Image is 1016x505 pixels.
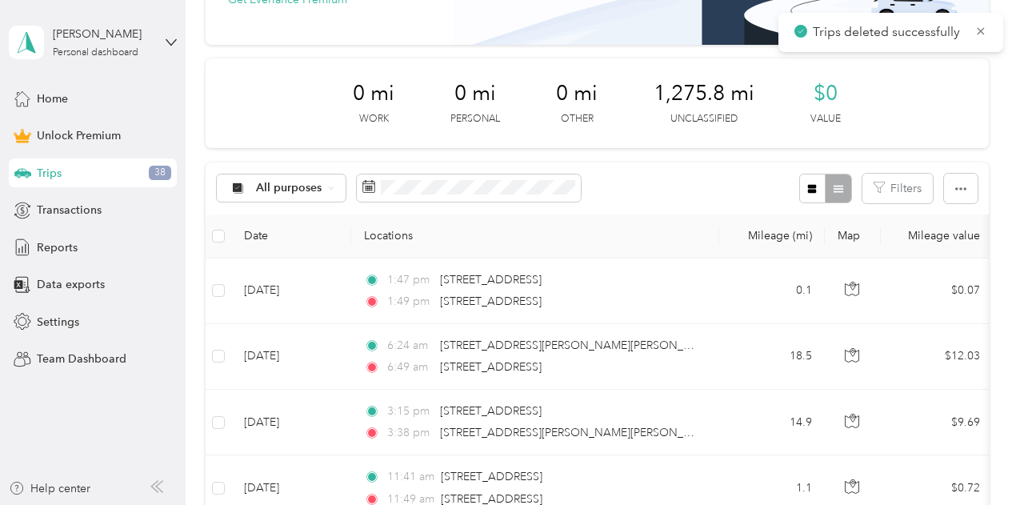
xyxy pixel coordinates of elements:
span: [STREET_ADDRESS] [440,360,542,374]
td: [DATE] [231,324,351,390]
span: 1:49 pm [387,293,433,311]
span: [STREET_ADDRESS][PERSON_NAME][PERSON_NAME] [440,339,719,352]
span: All purposes [256,182,322,194]
span: [STREET_ADDRESS] [440,404,542,418]
span: 3:38 pm [387,424,433,442]
td: $0.07 [881,259,993,324]
span: Reports [37,239,78,256]
span: [STREET_ADDRESS] [441,470,542,483]
td: 14.9 [719,390,825,455]
span: 1,275.8 mi [654,81,754,106]
span: 6:24 am [387,337,433,355]
div: [PERSON_NAME] [53,26,153,42]
p: Value [810,112,841,126]
p: Work [359,112,389,126]
iframe: Everlance-gr Chat Button Frame [926,415,1016,505]
div: Personal dashboard [53,48,138,58]
button: Filters [862,174,933,203]
span: Home [37,90,68,107]
p: Personal [450,112,500,126]
th: Map [825,214,881,259]
td: 0.1 [719,259,825,324]
span: Trips [37,165,62,182]
th: Date [231,214,351,259]
th: Mileage (mi) [719,214,825,259]
td: [DATE] [231,259,351,324]
span: 11:41 am [387,468,434,486]
span: [STREET_ADDRESS] [440,273,542,287]
span: 0 mi [454,81,496,106]
span: Unlock Premium [37,127,121,144]
span: 1:47 pm [387,271,433,289]
span: $0 [814,81,838,106]
span: 38 [149,166,171,180]
td: $12.03 [881,324,993,390]
span: Team Dashboard [37,351,126,367]
td: [DATE] [231,390,351,455]
td: $9.69 [881,390,993,455]
th: Mileage value [881,214,993,259]
span: [STREET_ADDRESS] [440,295,542,308]
span: Transactions [37,202,102,218]
p: Other [561,112,594,126]
p: Trips deleted successfully [813,22,963,42]
span: [STREET_ADDRESS][PERSON_NAME][PERSON_NAME] [440,426,719,439]
th: Locations [351,214,719,259]
td: 18.5 [719,324,825,390]
span: Settings [37,314,79,331]
button: Help center [9,480,90,497]
span: 3:15 pm [387,403,433,420]
span: 6:49 am [387,359,433,376]
span: Data exports [37,276,105,293]
p: Unclassified [670,112,738,126]
span: 0 mi [556,81,598,106]
span: 0 mi [353,81,394,106]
